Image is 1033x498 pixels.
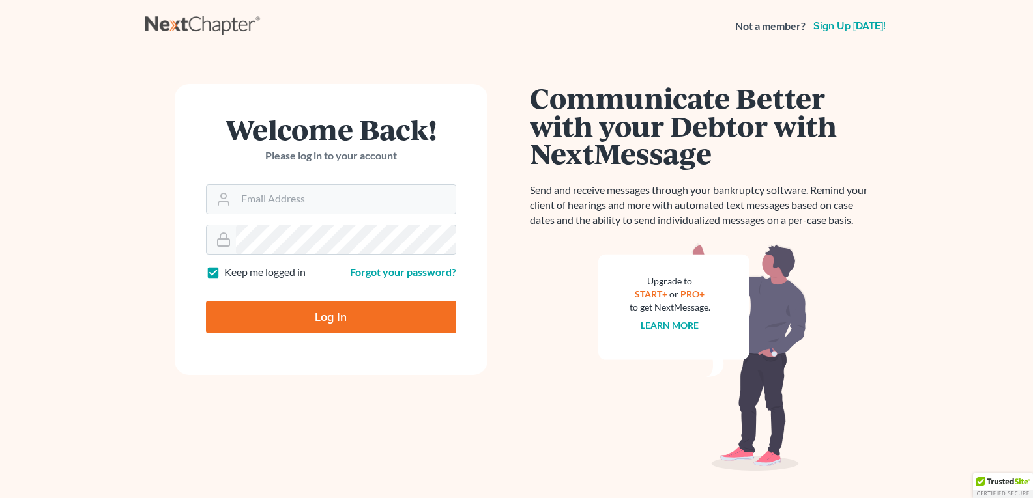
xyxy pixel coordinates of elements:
[206,148,456,163] p: Please log in to your account
[680,288,705,299] a: PRO+
[236,185,456,214] input: Email Address
[530,183,875,228] p: Send and receive messages through your bankruptcy software. Remind your client of hearings and mo...
[530,84,875,167] h1: Communicate Better with your Debtor with NextMessage
[669,288,678,299] span: or
[811,21,888,31] a: Sign up [DATE]!
[350,266,456,278] a: Forgot your password?
[206,301,456,333] input: Log In
[598,243,807,471] img: nextmessage_bg-59042aed3d76b12b5cd301f8e5b87938c9018125f34e5fa2b7a6b67550977c72.svg
[641,320,699,331] a: Learn more
[630,275,710,288] div: Upgrade to
[206,115,456,143] h1: Welcome Back!
[973,473,1033,498] div: TrustedSite Certified
[630,301,710,314] div: to get NextMessage.
[224,265,306,280] label: Keep me logged in
[735,19,806,34] strong: Not a member?
[635,288,667,299] a: START+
